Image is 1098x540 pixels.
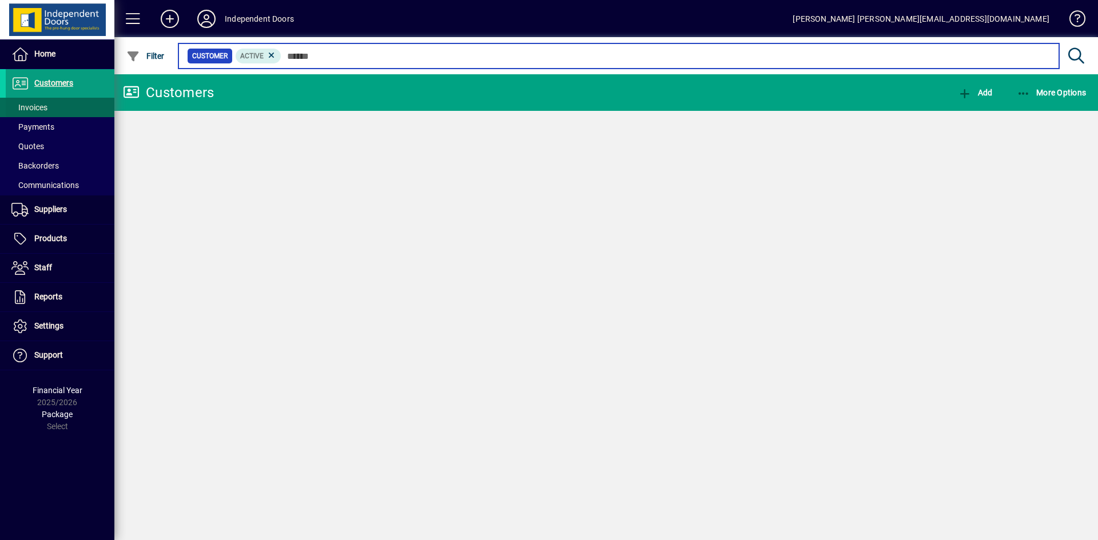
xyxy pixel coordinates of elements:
[34,234,67,243] span: Products
[6,225,114,253] a: Products
[192,50,228,62] span: Customer
[124,46,168,66] button: Filter
[126,51,165,61] span: Filter
[236,49,281,63] mat-chip: Activation Status: Active
[6,312,114,341] a: Settings
[240,52,264,60] span: Active
[6,175,114,195] a: Communications
[34,205,67,214] span: Suppliers
[34,350,63,359] span: Support
[11,161,59,170] span: Backorders
[6,117,114,137] a: Payments
[6,40,114,69] a: Home
[152,9,188,29] button: Add
[6,156,114,175] a: Backorders
[6,254,114,282] a: Staff
[1017,88,1087,97] span: More Options
[42,410,73,419] span: Package
[34,49,55,58] span: Home
[1014,82,1089,103] button: More Options
[6,341,114,370] a: Support
[6,283,114,311] a: Reports
[225,10,294,28] div: Independent Doors
[34,321,63,330] span: Settings
[34,292,62,301] span: Reports
[955,82,995,103] button: Add
[793,10,1049,28] div: [PERSON_NAME] [PERSON_NAME][EMAIL_ADDRESS][DOMAIN_NAME]
[123,83,214,102] div: Customers
[33,386,82,395] span: Financial Year
[6,98,114,117] a: Invoices
[11,122,54,131] span: Payments
[6,195,114,224] a: Suppliers
[11,181,79,190] span: Communications
[188,9,225,29] button: Profile
[6,137,114,156] a: Quotes
[958,88,992,97] span: Add
[1061,2,1084,39] a: Knowledge Base
[11,103,47,112] span: Invoices
[34,263,52,272] span: Staff
[34,78,73,87] span: Customers
[11,142,44,151] span: Quotes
